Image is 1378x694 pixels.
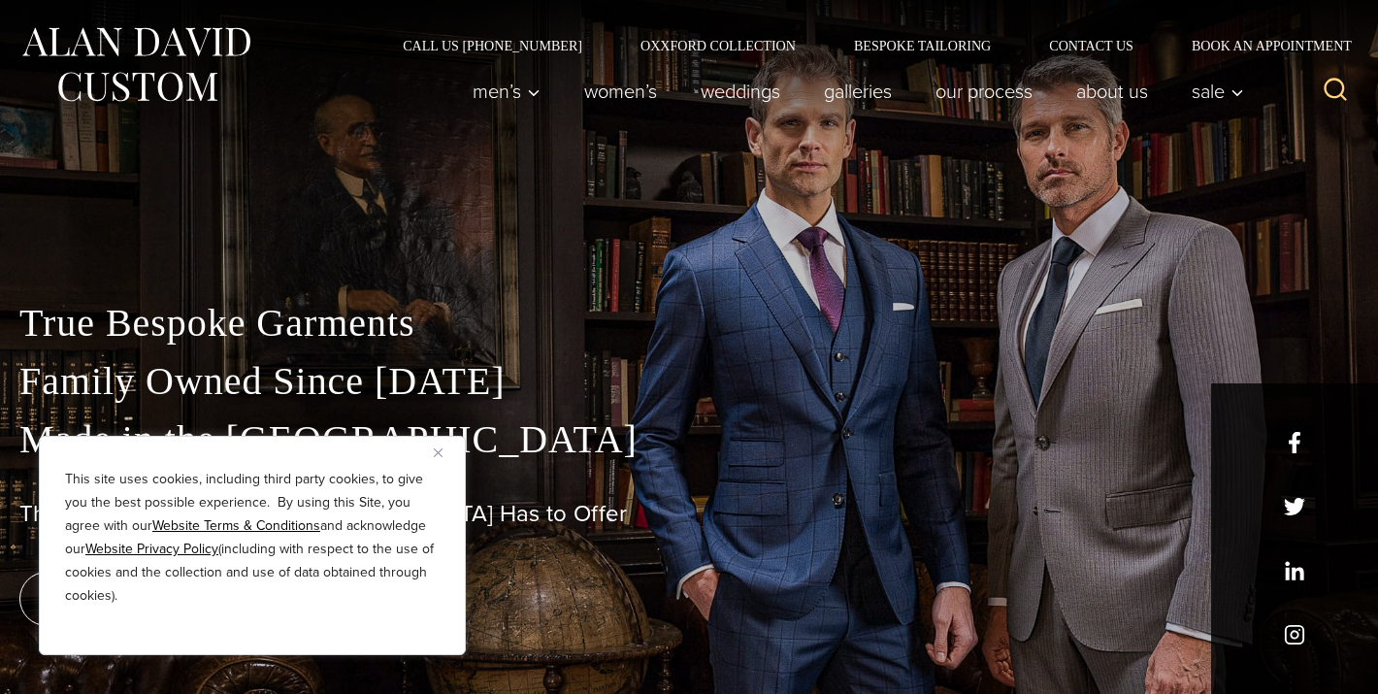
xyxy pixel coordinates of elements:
h1: The Best Custom Suits [GEOGRAPHIC_DATA] Has to Offer [19,500,1359,528]
p: This site uses cookies, including third party cookies, to give you the best possible experience. ... [65,468,440,608]
span: Sale [1192,82,1244,101]
a: Website Privacy Policy [85,539,218,559]
a: book an appointment [19,572,291,626]
nav: Primary Navigation [451,72,1255,111]
img: Close [434,448,443,457]
a: Book an Appointment [1163,39,1359,52]
nav: Secondary Navigation [374,39,1359,52]
a: About Us [1055,72,1170,111]
a: Call Us [PHONE_NUMBER] [374,39,611,52]
a: Bespoke Tailoring [825,39,1020,52]
a: Website Terms & Conditions [152,515,320,536]
a: Contact Us [1020,39,1163,52]
a: Our Process [914,72,1055,111]
a: Galleries [803,72,914,111]
p: True Bespoke Garments Family Owned Since [DATE] Made in the [GEOGRAPHIC_DATA] [19,294,1359,469]
button: View Search Form [1312,68,1359,115]
span: Men’s [473,82,541,101]
a: weddings [679,72,803,111]
a: Oxxford Collection [611,39,825,52]
img: Alan David Custom [19,21,252,108]
button: Close [434,441,457,464]
a: Women’s [563,72,679,111]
